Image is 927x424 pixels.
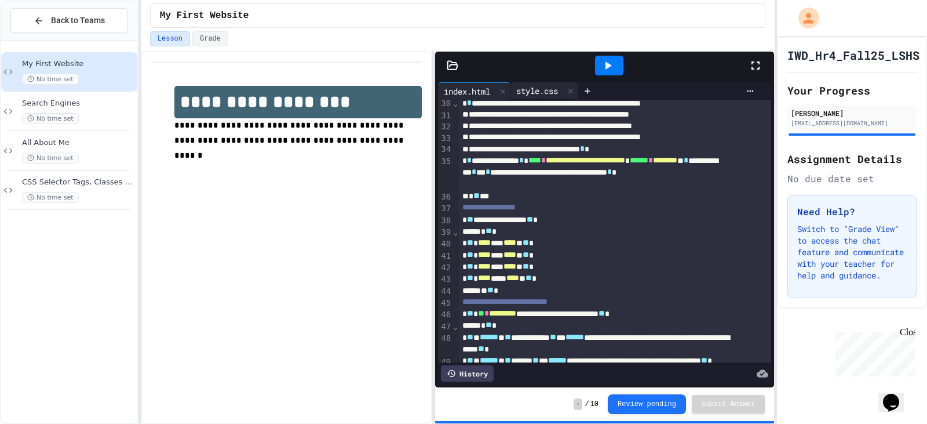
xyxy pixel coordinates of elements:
span: - [574,398,582,410]
button: Back to Teams [10,8,128,33]
button: Submit Answer [692,395,765,414]
span: / [585,400,589,409]
span: My First Website [160,9,249,23]
div: 37 [438,203,452,215]
div: 34 [438,144,452,155]
span: No time set [22,153,79,164]
div: 33 [438,133,452,144]
span: Fold line [452,99,458,108]
span: Back to Teams [51,15,105,27]
div: 38 [438,215,452,227]
div: History [441,365,494,382]
div: 42 [438,262,452,274]
div: 35 [438,156,452,191]
div: No due date set [787,172,917,186]
iframe: chat widget [878,378,915,412]
div: 48 [438,333,452,357]
span: Search Engines [22,99,135,108]
div: 44 [438,286,452,298]
div: 43 [438,274,452,285]
div: style.css [510,82,578,100]
div: index.html [438,85,496,97]
div: Chat with us now!Close [5,5,80,74]
div: index.html [438,82,510,100]
div: 30 [438,98,452,110]
div: 32 [438,121,452,133]
span: Fold line [452,227,458,237]
div: style.css [510,85,564,97]
p: Switch to "Grade View" to access the chat feature and communicate with your teacher for help and ... [797,223,907,281]
h2: Assignment Details [787,151,917,167]
h3: Need Help? [797,205,907,219]
div: 49 [438,357,452,380]
div: 41 [438,251,452,262]
div: 47 [438,321,452,333]
span: CSS Selector Tags, Classes & IDs [22,177,135,187]
button: Review pending [608,394,686,414]
span: My First Website [22,59,135,69]
div: 46 [438,309,452,321]
span: No time set [22,113,79,124]
span: Submit Answer [701,400,756,409]
div: 36 [438,191,452,203]
button: Lesson [150,31,190,46]
span: Fold line [452,322,458,331]
span: All About Me [22,138,135,148]
span: No time set [22,192,79,203]
div: 40 [438,238,452,250]
div: [EMAIL_ADDRESS][DOMAIN_NAME] [791,119,914,128]
h2: Your Progress [787,82,917,99]
div: My Account [786,5,822,31]
div: 31 [438,110,452,122]
button: Grade [192,31,228,46]
iframe: chat widget [831,327,915,376]
div: 45 [438,298,452,309]
h1: IWD_Hr4_Fall25_LSHS [787,47,919,63]
span: No time set [22,74,79,85]
div: [PERSON_NAME] [791,108,914,118]
div: 39 [438,227,452,238]
span: 10 [590,400,598,409]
